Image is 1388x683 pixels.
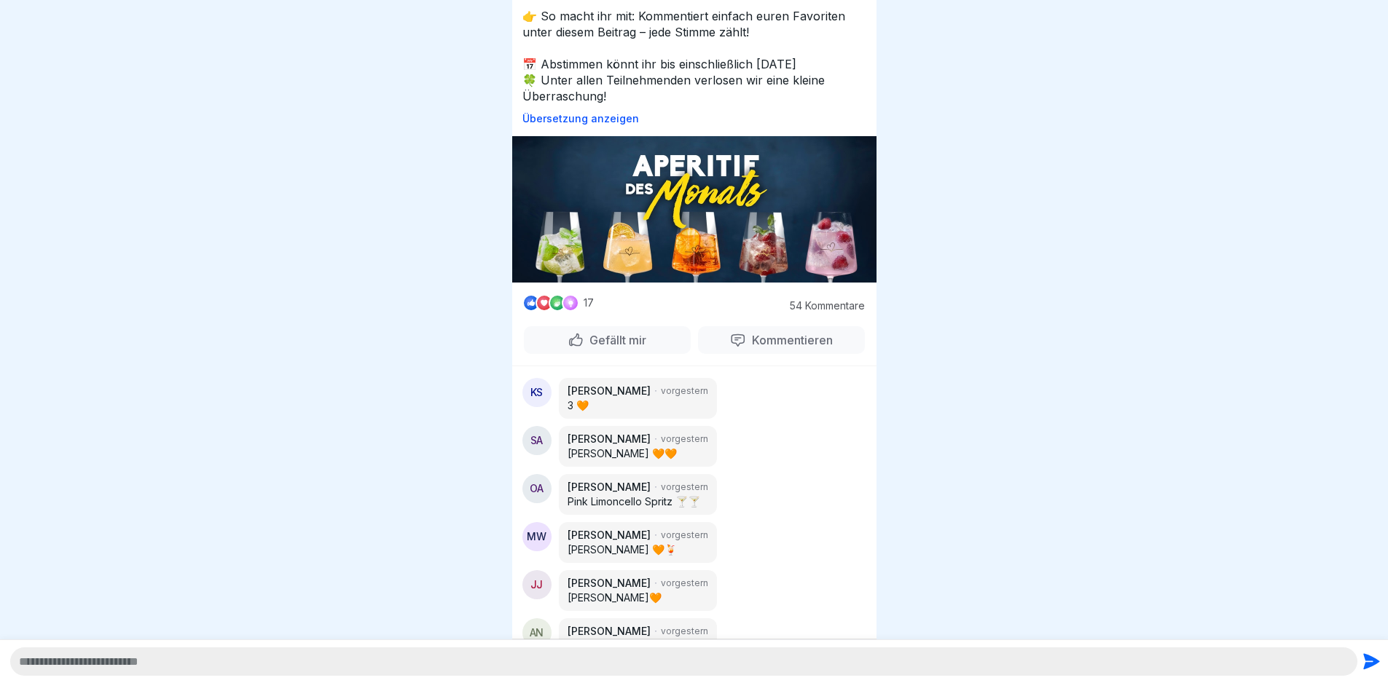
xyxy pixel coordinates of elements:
[512,136,877,283] img: Post Image
[661,481,708,494] p: vorgestern
[584,297,594,309] p: 17
[584,333,646,347] p: Gefällt mir
[522,474,552,503] div: OA
[568,432,651,446] p: [PERSON_NAME]
[568,480,651,494] p: [PERSON_NAME]
[661,529,708,542] p: vorgestern
[746,333,833,347] p: Kommentieren
[522,113,866,125] p: Übersetzung anzeigen
[661,577,708,590] p: vorgestern
[522,618,552,647] div: AN
[522,426,552,455] div: SA
[522,570,552,599] div: JJ
[568,384,651,398] p: [PERSON_NAME]
[568,624,651,639] p: [PERSON_NAME]
[522,378,552,407] div: KS
[568,494,708,509] p: Pink Limoncello Spritz 🍸🍸
[661,384,708,398] p: vorgestern
[568,446,708,461] p: [PERSON_NAME] 🧡🧡
[568,576,651,591] p: [PERSON_NAME]
[522,522,552,551] div: MW
[661,625,708,638] p: vorgestern
[661,433,708,446] p: vorgestern
[568,398,708,413] p: 3 🧡
[785,300,865,312] p: 54 Kommentare
[568,591,708,605] p: [PERSON_NAME]🧡
[568,542,708,557] p: [PERSON_NAME] 🧡🍹
[568,528,651,542] p: [PERSON_NAME]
